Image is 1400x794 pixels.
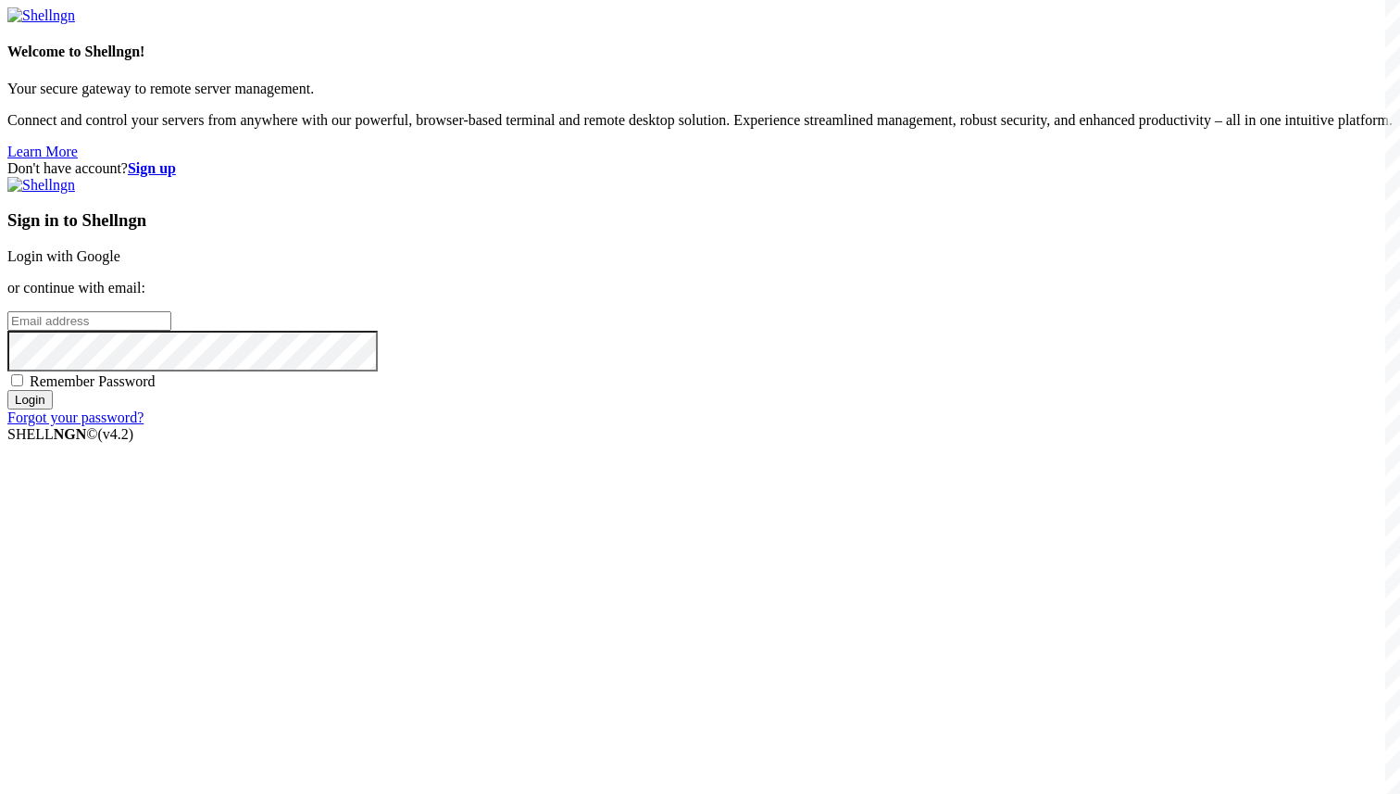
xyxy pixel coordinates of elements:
[7,112,1393,129] p: Connect and control your servers from anywhere with our powerful, browser-based terminal and remo...
[7,311,171,331] input: Email address
[7,410,144,425] a: Forgot your password?
[7,280,1393,296] p: or continue with email:
[54,426,87,442] b: NGN
[7,426,133,442] span: SHELL ©
[7,160,1393,177] div: Don't have account?
[7,210,1393,231] h3: Sign in to Shellngn
[7,144,78,159] a: Learn More
[7,7,75,24] img: Shellngn
[7,248,120,264] a: Login with Google
[30,373,156,389] span: Remember Password
[7,81,1393,97] p: Your secure gateway to remote server management.
[7,390,53,410] input: Login
[128,160,176,176] a: Sign up
[11,374,23,386] input: Remember Password
[7,177,75,194] img: Shellngn
[98,426,134,442] span: 4.2.0
[7,44,1393,60] h4: Welcome to Shellngn!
